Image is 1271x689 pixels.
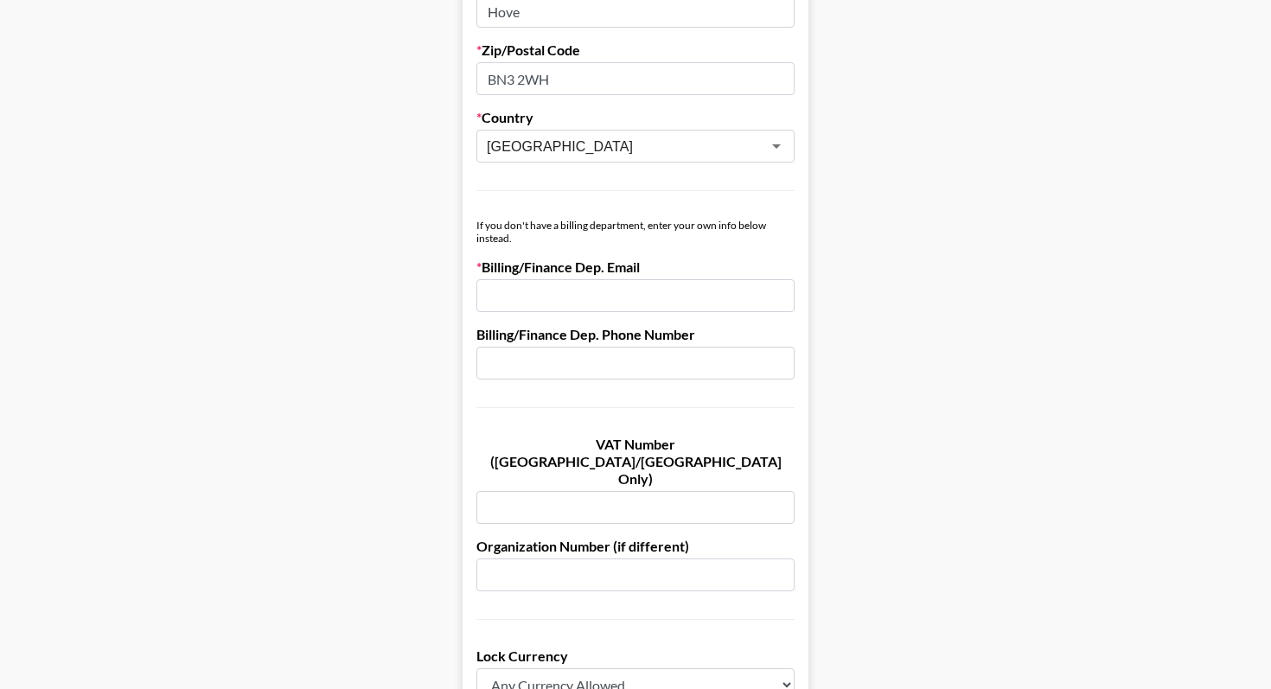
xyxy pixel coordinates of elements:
label: Lock Currency [476,648,795,665]
label: Country [476,109,795,126]
label: VAT Number ([GEOGRAPHIC_DATA]/[GEOGRAPHIC_DATA] Only) [476,436,795,488]
button: Open [764,134,789,158]
div: If you don't have a billing department, enter your own info below instead. [476,219,795,245]
label: Billing/Finance Dep. Email [476,258,795,276]
label: Organization Number (if different) [476,538,795,555]
label: Zip/Postal Code [476,41,795,59]
label: Billing/Finance Dep. Phone Number [476,326,795,343]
